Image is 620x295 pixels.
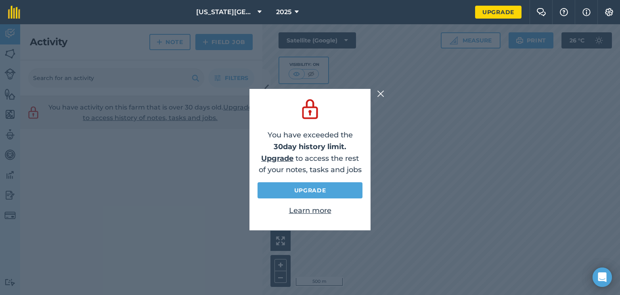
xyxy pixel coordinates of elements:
img: svg+xml;base64,PD94bWwgdmVyc2lvbj0iMS4wIiBlbmNvZGluZz0idXRmLTgiPz4KPCEtLSBHZW5lcmF0b3I6IEFkb2JlIE... [299,97,321,121]
p: You have exceeded the [258,129,362,153]
img: Two speech bubbles overlapping with the left bubble in the forefront [536,8,546,16]
img: A cog icon [604,8,614,16]
img: svg+xml;base64,PHN2ZyB4bWxucz0iaHR0cDovL3d3dy53My5vcmcvMjAwMC9zdmciIHdpZHRoPSIyMiIgaGVpZ2h0PSIzMC... [377,89,384,99]
div: Open Intercom Messenger [593,268,612,287]
a: Upgrade [475,6,522,19]
a: Learn more [289,206,331,215]
span: 2025 [276,7,291,17]
a: Upgrade [258,182,362,198]
strong: 30 day history limit. [274,142,346,151]
img: A question mark icon [559,8,569,16]
img: fieldmargin Logo [8,6,20,19]
p: to access the rest of your notes, tasks and jobs [258,153,362,176]
a: Upgrade [261,154,293,163]
span: [US_STATE][GEOGRAPHIC_DATA] [196,7,254,17]
img: svg+xml;base64,PHN2ZyB4bWxucz0iaHR0cDovL3d3dy53My5vcmcvMjAwMC9zdmciIHdpZHRoPSIxNyIgaGVpZ2h0PSIxNy... [582,7,591,17]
